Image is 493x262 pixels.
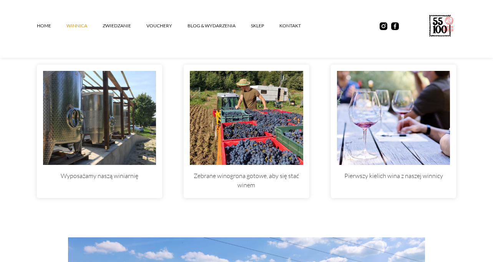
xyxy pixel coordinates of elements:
[43,165,156,189] p: Wyposażamy naszą winiarnię
[337,165,450,189] p: Pierwszy kielich wina z naszej winnicy
[251,14,279,37] a: SKLEP
[37,14,66,37] a: Home
[103,14,146,37] a: ZWIEDZANIE
[146,14,188,37] a: vouchery
[66,14,103,37] a: winnica
[190,165,303,198] p: Zebrane winogrona gotowe, aby się stać winem
[188,14,251,37] a: Blog & Wydarzenia
[279,14,316,37] a: kontakt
